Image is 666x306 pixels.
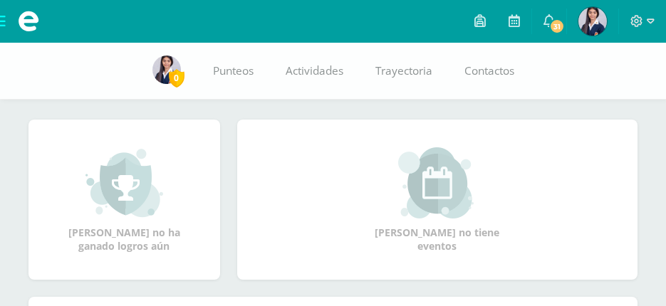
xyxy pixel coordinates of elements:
[152,56,181,84] img: d4e5516f0f52c01e7b1fb8f75a30b0e0.png
[464,63,514,78] span: Contactos
[85,147,163,218] img: achievement_small.png
[375,63,432,78] span: Trayectoria
[213,63,254,78] span: Punteos
[269,43,359,100] a: Actividades
[53,147,195,253] div: [PERSON_NAME] no ha ganado logros aún
[448,43,530,100] a: Contactos
[169,69,184,87] span: 0
[549,19,565,34] span: 31
[197,43,269,100] a: Punteos
[366,147,509,253] div: [PERSON_NAME] no tiene eventos
[578,7,607,36] img: d4e5516f0f52c01e7b1fb8f75a30b0e0.png
[359,43,448,100] a: Trayectoria
[286,63,343,78] span: Actividades
[398,147,476,218] img: event_small.png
